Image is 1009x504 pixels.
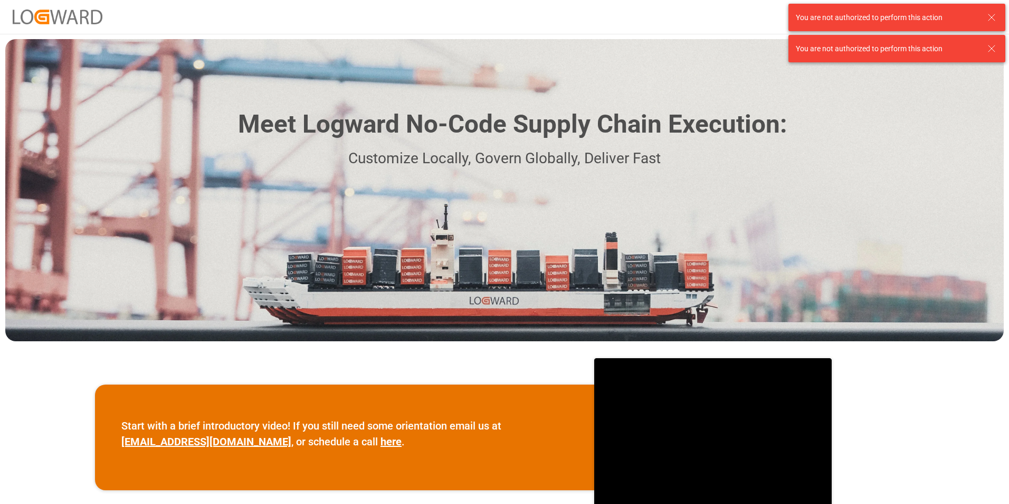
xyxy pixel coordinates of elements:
h1: Meet Logward No-Code Supply Chain Execution: [238,106,787,143]
p: Start with a brief introductory video! If you still need some orientation email us at , or schedu... [121,418,568,450]
a: here [380,435,402,448]
div: You are not authorized to perform this action [796,43,977,54]
div: You are not authorized to perform this action [796,12,977,23]
a: [EMAIL_ADDRESS][DOMAIN_NAME] [121,435,291,448]
img: Logward_new_orange.png [13,10,102,24]
p: Customize Locally, Govern Globally, Deliver Fast [222,147,787,171]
